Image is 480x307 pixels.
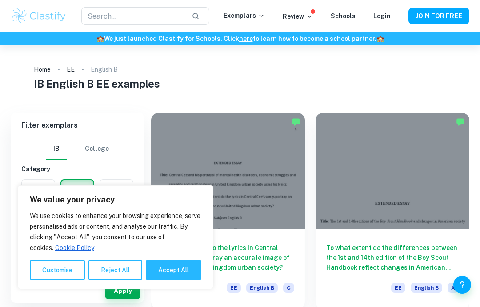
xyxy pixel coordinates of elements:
p: We value your privacy [30,194,201,205]
button: EE [61,180,93,202]
h6: To what extent do the differences between the 1st and 14th edition of the Boy Scout Handbook refl... [326,243,459,272]
div: Filter type choice [46,138,109,160]
button: TOK [100,180,133,201]
a: Login [373,12,391,20]
span: English B [246,283,278,293]
p: We use cookies to enhance your browsing experience, serve personalised ads or content, and analys... [30,210,201,253]
button: JOIN FOR FREE [408,8,469,24]
p: English B [91,65,118,74]
button: Customise [30,260,85,280]
button: Apply [105,283,140,299]
span: A [448,283,459,293]
h6: Category [21,164,133,174]
h6: To what extent do the lyrics in Central Cee's songs portray an accurate image of the new United K... [162,243,294,272]
span: EE [227,283,241,293]
div: We value your privacy [18,185,213,289]
h6: We just launched Clastify for Schools. Click to learn how to become a school partner. [2,34,478,44]
img: Marked [292,117,300,126]
p: Review [283,12,313,21]
input: Search... [81,7,184,25]
p: Exemplars [224,11,265,20]
button: IB [46,138,67,160]
img: Clastify logo [11,7,67,25]
h6: Filter exemplars [11,113,144,138]
button: IA [22,180,55,201]
span: C [283,283,294,293]
img: Marked [456,117,465,126]
a: Home [34,63,51,76]
button: Help and Feedback [453,276,471,294]
a: Cookie Policy [55,244,95,252]
a: here [239,35,253,42]
span: 🏫 [96,35,104,42]
span: EE [391,283,405,293]
span: 🏫 [376,35,384,42]
button: Reject All [88,260,142,280]
button: Accept All [146,260,201,280]
h1: IB English B EE examples [34,76,447,92]
span: English B [411,283,442,293]
button: College [85,138,109,160]
a: EE [67,63,75,76]
a: Schools [331,12,356,20]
